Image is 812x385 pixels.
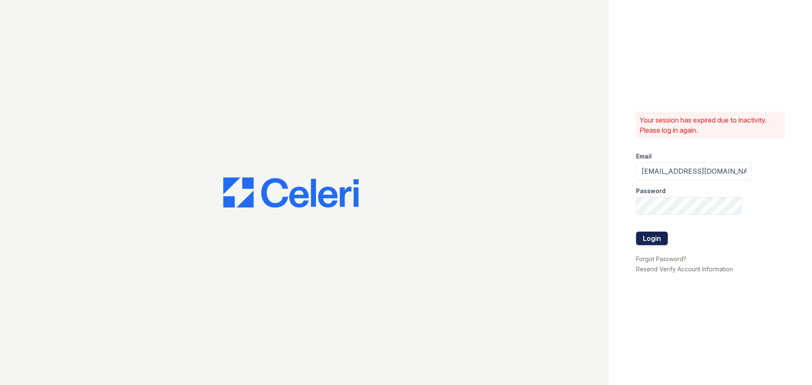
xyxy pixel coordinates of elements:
[636,265,733,273] a: Resend Verify Account Information
[636,232,668,245] button: Login
[636,187,666,195] label: Password
[639,115,782,135] p: Your session has expired due to inactivity. Please log in again.
[636,255,686,262] a: Forgot Password?
[223,177,359,208] img: CE_Logo_Blue-a8612792a0a2168367f1c8372b55b34899dd931a85d93a1a3d3e32e68fde9ad4.png
[636,152,652,161] label: Email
